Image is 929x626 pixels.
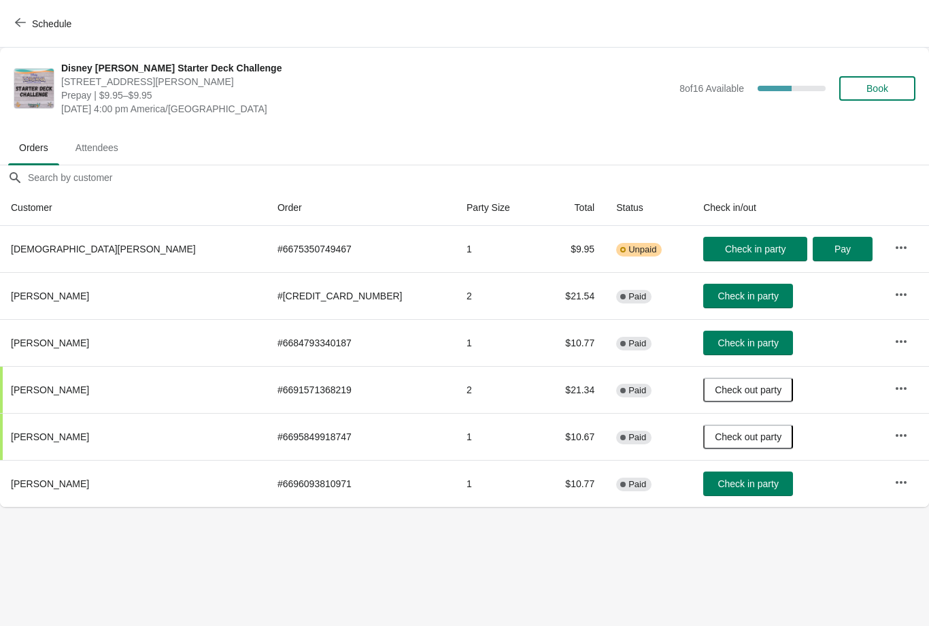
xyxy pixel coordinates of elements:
td: 1 [456,460,540,507]
span: [PERSON_NAME] [11,431,89,442]
span: Check in party [717,337,778,348]
td: $9.95 [540,226,606,272]
span: [DATE] 4:00 pm America/[GEOGRAPHIC_DATA] [61,102,673,116]
td: # [CREDIT_CARD_NUMBER] [267,272,456,319]
th: Status [605,190,692,226]
td: # 6695849918747 [267,413,456,460]
span: Unpaid [628,244,656,255]
td: 2 [456,366,540,413]
img: Disney Lorcana Starter Deck Challenge [14,69,54,108]
td: # 6696093810971 [267,460,456,507]
span: Check out party [715,431,781,442]
td: $10.77 [540,319,606,366]
button: Check out party [703,425,793,449]
span: [PERSON_NAME] [11,337,89,348]
td: # 6691571368219 [267,366,456,413]
td: # 6684793340187 [267,319,456,366]
th: Check in/out [692,190,883,226]
span: Paid [628,385,646,396]
span: Check in party [717,478,778,489]
span: Disney [PERSON_NAME] Starter Deck Challenge [61,61,673,75]
span: Paid [628,291,646,302]
span: Pay [834,244,851,254]
button: Check in party [703,237,807,261]
span: Check in party [725,244,786,254]
td: 1 [456,413,540,460]
th: Total [540,190,606,226]
button: Check in party [703,284,793,308]
span: Paid [628,479,646,490]
span: [PERSON_NAME] [11,478,89,489]
td: $21.34 [540,366,606,413]
button: Pay [813,237,873,261]
span: Check in party [717,291,778,301]
th: Order [267,190,456,226]
span: Attendees [65,135,129,160]
span: [PERSON_NAME] [11,384,89,395]
span: Paid [628,338,646,349]
button: Check in party [703,331,793,355]
td: $10.77 [540,460,606,507]
th: Party Size [456,190,540,226]
span: Orders [8,135,59,160]
button: Book [839,76,915,101]
button: Schedule [7,12,82,36]
td: 2 [456,272,540,319]
span: Schedule [32,18,71,29]
span: Check out party [715,384,781,395]
td: # 6675350749467 [267,226,456,272]
span: [STREET_ADDRESS][PERSON_NAME] [61,75,673,88]
td: 1 [456,319,540,366]
td: $21.54 [540,272,606,319]
span: Prepay | $9.95–$9.95 [61,88,673,102]
span: 8 of 16 Available [679,83,744,94]
span: [PERSON_NAME] [11,291,89,301]
button: Check in party [703,472,793,496]
span: Paid [628,432,646,443]
span: [DEMOGRAPHIC_DATA][PERSON_NAME] [11,244,196,254]
td: 1 [456,226,540,272]
span: Book [866,83,888,94]
button: Check out party [703,378,793,402]
td: $10.67 [540,413,606,460]
input: Search by customer [27,165,929,190]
